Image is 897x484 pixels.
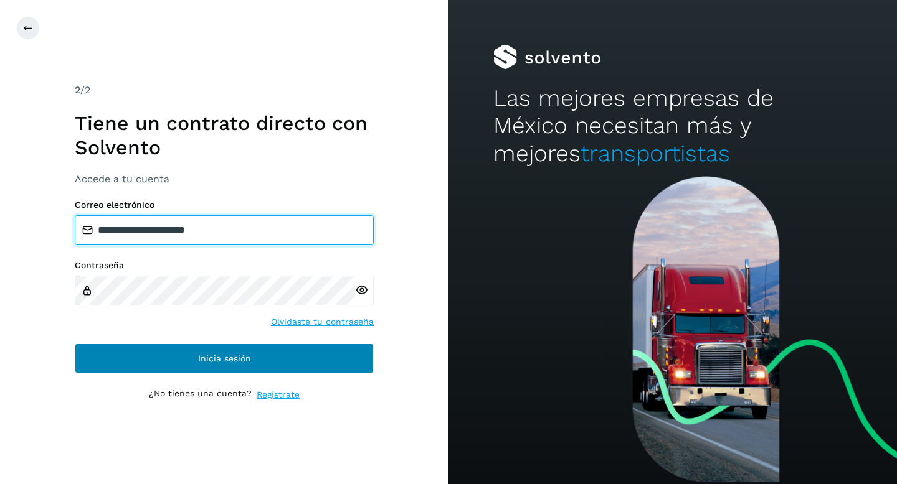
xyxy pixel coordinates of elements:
[75,111,374,159] h1: Tiene un contrato directo con Solvento
[581,140,730,167] span: transportistas
[75,260,374,271] label: Contraseña
[75,84,80,96] span: 2
[149,388,252,401] p: ¿No tienes una cuenta?
[75,343,374,373] button: Inicia sesión
[257,388,300,401] a: Regístrate
[75,83,374,98] div: /2
[493,85,852,167] h2: Las mejores empresas de México necesitan más y mejores
[75,200,374,210] label: Correo electrónico
[75,173,374,185] h3: Accede a tu cuenta
[271,315,374,328] a: Olvidaste tu contraseña
[198,354,251,363] span: Inicia sesión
